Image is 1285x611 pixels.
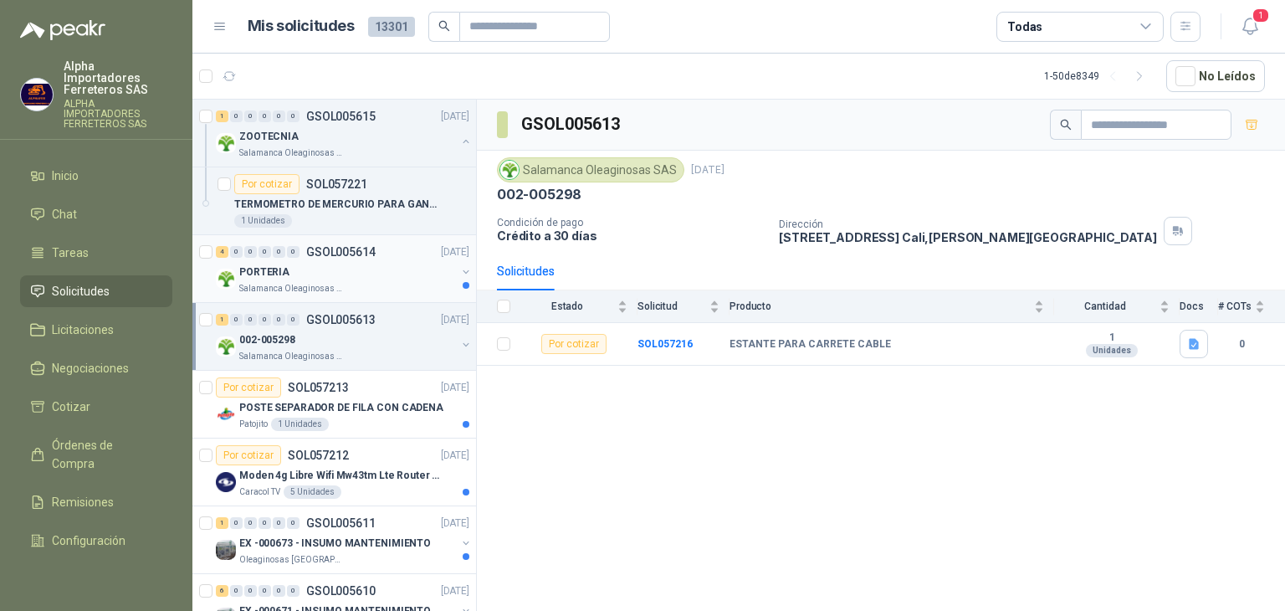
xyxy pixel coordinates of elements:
th: Cantidad [1054,290,1180,323]
a: Por cotizarSOL057221TERMOMETRO DE MERCURIO PARA GANADERIA1 Unidades [192,167,476,235]
div: 0 [259,110,271,122]
p: Caracol TV [239,485,280,499]
p: 002-005298 [497,186,581,203]
div: 0 [230,585,243,597]
div: 1 [216,517,228,529]
a: Por cotizarSOL057213[DATE] Company LogoPOSTE SEPARADOR DE FILA CON CADENAPatojito1 Unidades [192,371,476,439]
div: 0 [273,110,285,122]
b: 0 [1218,336,1265,352]
a: Licitaciones [20,314,172,346]
div: 0 [244,246,257,258]
p: Moden 4g Libre Wifi Mw43tm Lte Router Móvil Internet 5ghz ALCATEL DESBLOQUEADO [239,468,448,484]
p: [DATE] [441,244,469,260]
div: 1 Unidades [271,418,329,431]
img: Company Logo [216,269,236,289]
p: ZOOTECNIA [239,129,299,145]
p: GSOL005614 [306,246,376,258]
th: Estado [520,290,637,323]
div: 0 [230,517,243,529]
p: GSOL005615 [306,110,376,122]
span: Remisiones [52,493,114,511]
span: Inicio [52,167,79,185]
a: 1 0 0 0 0 0 GSOL005613[DATE] Company Logo002-005298Salamanca Oleaginosas SAS [216,310,473,363]
a: 1 0 0 0 0 0 GSOL005615[DATE] Company LogoZOOTECNIASalamanca Oleaginosas SAS [216,106,473,160]
span: Negociaciones [52,359,129,377]
button: No Leídos [1166,60,1265,92]
p: Patojito [239,418,268,431]
p: [DATE] [691,162,724,178]
div: Por cotizar [541,334,607,354]
p: [DATE] [441,583,469,599]
div: 0 [244,517,257,529]
h1: Mis solicitudes [248,14,355,39]
div: 5 Unidades [284,485,341,499]
p: 002-005298 [239,332,295,348]
p: Salamanca Oleaginosas SAS [239,146,345,160]
div: Por cotizar [216,377,281,398]
img: Logo peakr [20,20,105,40]
p: [DATE] [441,448,469,464]
div: Por cotizar [234,174,299,194]
a: SOL057216 [637,338,693,350]
p: Dirección [779,218,1157,230]
a: Chat [20,198,172,230]
p: POSTE SEPARADOR DE FILA CON CADENA [239,400,443,416]
p: TERMOMETRO DE MERCURIO PARA GANADERIA [234,197,443,213]
img: Company Logo [216,404,236,424]
div: 0 [230,110,243,122]
p: GSOL005611 [306,517,376,529]
div: 0 [287,110,299,122]
span: # COTs [1218,300,1252,312]
span: Estado [520,300,614,312]
span: Chat [52,205,77,223]
b: ESTANTE PARA CARRETE CABLE [730,338,891,352]
div: Todas [1007,18,1042,36]
img: Company Logo [216,133,236,153]
h3: GSOL005613 [521,111,622,137]
a: 1 0 0 0 0 0 GSOL005611[DATE] Company LogoEX -000673 - INSUMO MANTENIMIENTOOleaginosas [GEOGRAPHIC... [216,513,473,567]
th: Docs [1180,290,1218,323]
a: Remisiones [20,486,172,518]
th: # COTs [1218,290,1285,323]
a: Inicio [20,160,172,192]
div: 0 [244,110,257,122]
div: 0 [244,585,257,597]
div: 0 [244,314,257,326]
div: 0 [273,246,285,258]
p: [DATE] [441,109,469,125]
p: ALPHA IMPORTADORES FERRETEROS SAS [64,99,172,129]
span: Licitaciones [52,321,114,339]
p: [DATE] [441,312,469,328]
button: 1 [1235,12,1265,42]
p: [DATE] [441,516,469,531]
p: GSOL005613 [306,314,376,326]
div: 4 [216,246,228,258]
th: Solicitud [637,290,730,323]
img: Company Logo [216,472,236,492]
p: SOL057221 [306,178,367,190]
a: 4 0 0 0 0 0 GSOL005614[DATE] Company LogoPORTERIASalamanca Oleaginosas SAS [216,242,473,295]
img: Company Logo [21,79,53,110]
a: Negociaciones [20,352,172,384]
span: Tareas [52,244,89,262]
p: EX -000673 - INSUMO MANTENIMIENTO [239,536,431,552]
p: PORTERIA [239,264,289,280]
a: Cotizar [20,391,172,423]
div: 0 [259,314,271,326]
div: 0 [287,246,299,258]
p: [DATE] [441,380,469,396]
img: Company Logo [216,336,236,357]
span: search [438,20,450,32]
span: Solicitudes [52,282,110,300]
div: 0 [230,246,243,258]
div: 0 [259,246,271,258]
th: Producto [730,290,1054,323]
p: Crédito a 30 días [497,228,765,243]
img: Company Logo [216,540,236,560]
span: 1 [1252,8,1270,23]
p: Salamanca Oleaginosas SAS [239,350,345,363]
a: Configuración [20,525,172,557]
div: Unidades [1086,344,1138,357]
p: GSOL005610 [306,585,376,597]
